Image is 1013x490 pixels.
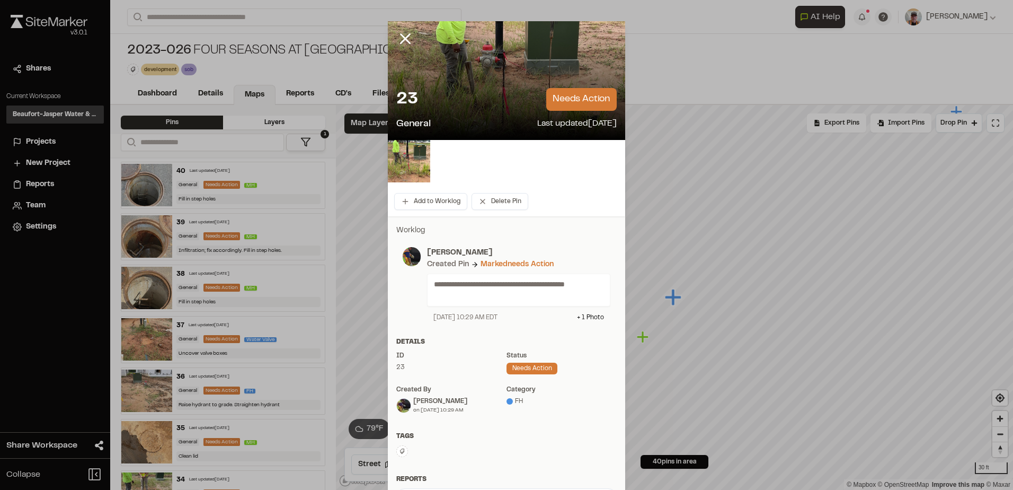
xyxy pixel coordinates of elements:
[577,313,604,322] div: + 1 Photo
[472,193,528,210] button: Delete Pin
[403,247,421,266] img: photo
[397,399,411,413] img: Victor Gaucin
[427,247,610,259] p: [PERSON_NAME]
[396,351,506,361] div: ID
[506,363,557,374] div: needs action
[396,445,408,457] button: Edit Tags
[396,432,617,441] div: Tags
[413,397,467,406] div: [PERSON_NAME]
[396,89,417,110] p: 23
[413,406,467,414] div: on [DATE] 10:29 AM
[546,88,617,111] p: needs action
[396,385,506,395] div: Created by
[481,259,554,270] div: Marked needs action
[396,225,617,237] p: Worklog
[427,259,469,270] div: Created Pin
[506,351,617,361] div: Status
[396,475,617,484] div: Reports
[396,337,617,347] div: Details
[537,117,617,132] p: Last updated [DATE]
[396,363,506,372] div: 23
[396,117,431,132] p: General
[394,193,467,210] button: Add to Worklog
[433,313,497,322] div: [DATE] 10:29 AM EDT
[388,140,430,182] img: file
[506,397,617,406] div: FH
[506,385,617,395] div: category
